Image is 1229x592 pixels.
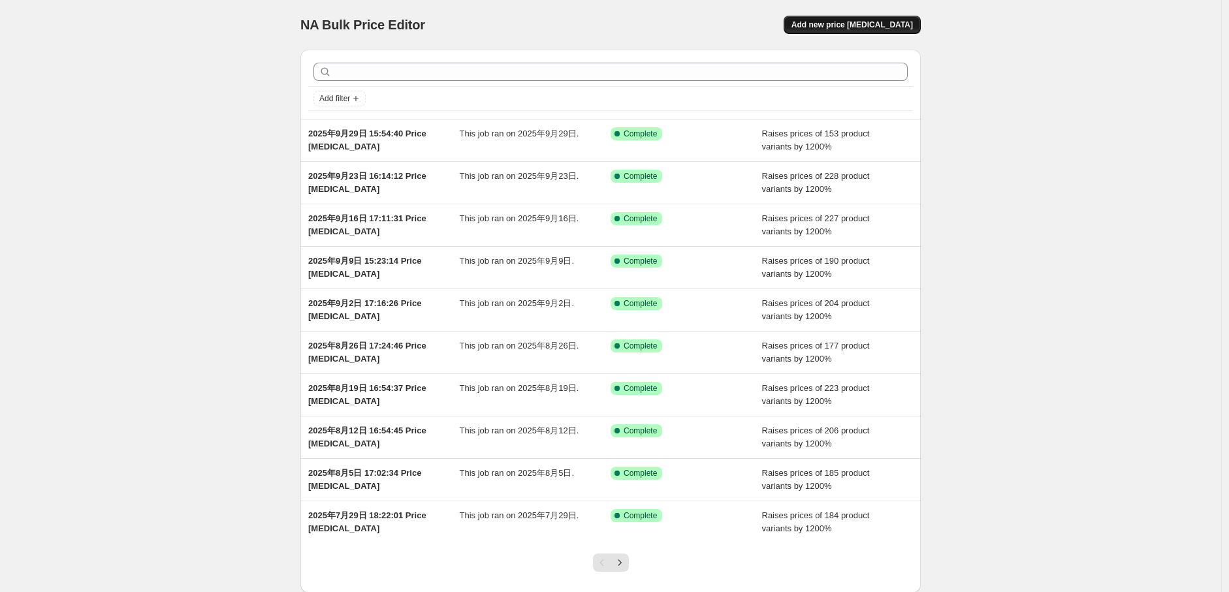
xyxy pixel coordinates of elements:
[460,468,575,478] span: This job ran on 2025年8月5日.
[762,383,870,406] span: Raises prices of 223 product variants by 1200%
[313,91,366,106] button: Add filter
[791,20,913,30] span: Add new price [MEDICAL_DATA]
[624,468,657,478] span: Complete
[460,171,579,181] span: This job ran on 2025年9月23日.
[308,510,426,533] span: 2025年7月29日 18:22:01 Price [MEDICAL_DATA]
[611,553,629,572] button: Next
[762,468,870,491] span: Raises prices of 185 product variants by 1200%
[762,213,870,236] span: Raises prices of 227 product variants by 1200%
[308,468,421,491] span: 2025年8月5日 17:02:34 Price [MEDICAL_DATA]
[624,213,657,224] span: Complete
[460,341,579,351] span: This job ran on 2025年8月26日.
[308,213,426,236] span: 2025年9月16日 17:11:31 Price [MEDICAL_DATA]
[762,129,870,151] span: Raises prices of 153 product variants by 1200%
[300,18,425,32] span: NA Bulk Price Editor
[762,510,870,533] span: Raises prices of 184 product variants by 1200%
[460,129,579,138] span: This job ran on 2025年9月29日.
[308,171,426,194] span: 2025年9月23日 16:14:12 Price [MEDICAL_DATA]
[460,298,575,308] span: This job ran on 2025年9月2日.
[308,298,421,321] span: 2025年9月2日 17:16:26 Price [MEDICAL_DATA]
[308,129,426,151] span: 2025年9月29日 15:54:40 Price [MEDICAL_DATA]
[624,341,657,351] span: Complete
[460,510,579,520] span: This job ran on 2025年7月29日.
[308,426,426,448] span: 2025年8月12日 16:54:45 Price [MEDICAL_DATA]
[762,256,870,279] span: Raises prices of 190 product variants by 1200%
[319,93,350,104] span: Add filter
[624,298,657,309] span: Complete
[624,171,657,181] span: Complete
[624,510,657,521] span: Complete
[460,256,575,266] span: This job ran on 2025年9月9日.
[460,383,579,393] span: This job ran on 2025年8月19日.
[308,383,426,406] span: 2025年8月19日 16:54:37 Price [MEDICAL_DATA]
[624,129,657,139] span: Complete
[460,213,579,223] span: This job ran on 2025年9月16日.
[308,256,421,279] span: 2025年9月9日 15:23:14 Price [MEDICAL_DATA]
[762,298,870,321] span: Raises prices of 204 product variants by 1200%
[308,341,426,364] span: 2025年8月26日 17:24:46 Price [MEDICAL_DATA]
[784,16,921,34] button: Add new price [MEDICAL_DATA]
[460,426,579,435] span: This job ran on 2025年8月12日.
[762,426,870,448] span: Raises prices of 206 product variants by 1200%
[624,383,657,394] span: Complete
[762,171,870,194] span: Raises prices of 228 product variants by 1200%
[624,256,657,266] span: Complete
[762,341,870,364] span: Raises prices of 177 product variants by 1200%
[593,553,629,572] nav: Pagination
[624,426,657,436] span: Complete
